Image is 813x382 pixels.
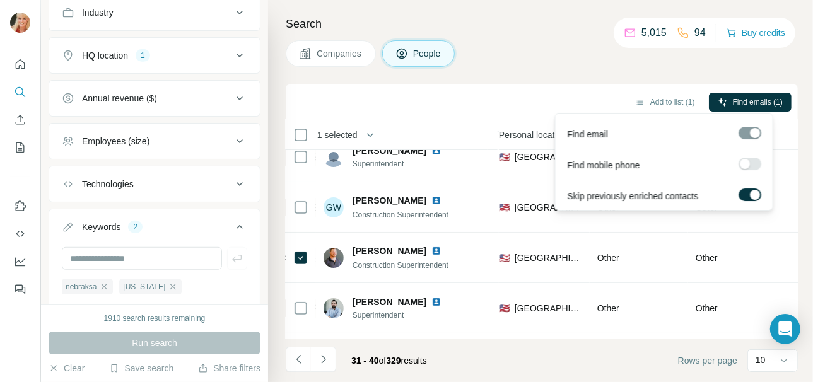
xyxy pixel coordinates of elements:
[696,252,718,264] span: Other
[567,190,698,202] span: Skip previously enriched contacts
[641,25,667,40] p: 5,015
[597,253,619,263] span: Other
[597,303,619,313] span: Other
[311,347,336,372] button: Navigate to next page
[353,296,426,308] span: [PERSON_NAME]
[515,151,582,163] span: [GEOGRAPHIC_DATA]
[49,83,260,113] button: Annual revenue ($)
[353,158,457,170] span: Superintendent
[49,212,260,247] button: Keywords2
[49,126,260,156] button: Employees (size)
[10,223,30,245] button: Use Surfe API
[286,15,798,33] h4: Search
[82,6,114,19] div: Industry
[431,246,442,256] img: LinkedIn logo
[431,297,442,307] img: LinkedIn logo
[567,159,640,171] span: Find mobile phone
[10,53,30,76] button: Quick start
[515,302,582,315] span: [GEOGRAPHIC_DATA]
[626,93,704,112] button: Add to list (1)
[10,13,30,33] img: Avatar
[353,144,426,157] span: [PERSON_NAME]
[353,194,426,207] span: [PERSON_NAME]
[709,93,792,112] button: Find emails (1)
[597,202,619,212] span: Other
[353,261,448,270] span: Construction Superintendent
[499,252,510,264] span: 🇺🇸
[82,92,157,105] div: Annual revenue ($)
[104,313,206,324] div: 1910 search results remaining
[733,96,783,108] span: Find emails (1)
[499,302,510,315] span: 🇺🇸
[62,303,105,315] button: Clear all
[10,108,30,131] button: Enrich CSV
[128,221,143,233] div: 2
[694,25,706,40] p: 94
[567,128,608,141] span: Find email
[431,195,442,205] img: LinkedIn logo
[499,201,510,214] span: 🇺🇸
[123,281,165,292] span: [US_STATE]
[353,310,457,321] span: Superintendent
[10,195,30,217] button: Use Surfe on LinkedIn
[66,281,97,292] span: nebraksa
[82,221,120,233] div: Keywords
[49,169,260,199] button: Technologies
[431,146,442,156] img: LinkedIn logo
[49,40,260,71] button: HQ location1
[353,245,426,257] span: [PERSON_NAME]
[499,151,510,163] span: 🇺🇸
[82,135,149,148] div: Employees (size)
[10,250,30,273] button: Dashboard
[515,252,582,264] span: [GEOGRAPHIC_DATA]
[317,129,358,141] span: 1 selected
[109,362,173,374] button: Save search
[351,356,427,366] span: results
[515,201,582,214] span: [GEOGRAPHIC_DATA]
[10,81,30,103] button: Search
[324,298,344,318] img: Avatar
[756,354,766,366] p: 10
[82,49,128,62] div: HQ location
[324,197,344,217] div: GW
[198,362,260,374] button: Share filters
[351,356,379,366] span: 31 - 40
[727,24,785,42] button: Buy credits
[324,248,344,268] img: Avatar
[317,47,363,60] span: Companies
[678,354,737,367] span: Rows per page
[10,136,30,159] button: My lists
[499,129,566,141] span: Personal location
[696,302,718,315] span: Other
[10,278,30,301] button: Feedback
[286,347,311,372] button: Navigate to previous page
[413,47,442,60] span: People
[324,147,344,167] img: Avatar
[353,211,448,219] span: Construction Superintendent
[379,356,387,366] span: of
[136,50,150,61] div: 1
[49,362,85,374] button: Clear
[386,356,401,366] span: 329
[770,314,800,344] div: Open Intercom Messenger
[82,178,134,190] div: Technologies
